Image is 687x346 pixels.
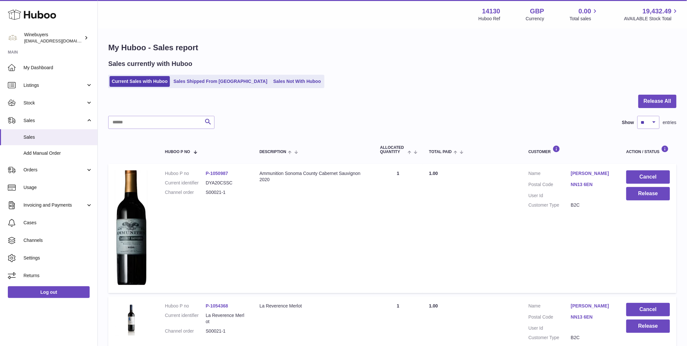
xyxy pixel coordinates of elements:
dd: S00021-1 [206,189,246,196]
span: Huboo P no [165,150,190,154]
h2: Sales currently with Huboo [108,59,192,68]
span: Orders [23,167,86,173]
dt: User Id [529,325,571,331]
td: 1 [374,164,423,293]
div: Currency [526,16,545,22]
span: Sales [23,118,86,124]
span: 0.00 [579,7,591,16]
strong: GBP [530,7,544,16]
dd: S00021-1 [206,328,246,334]
a: Log out [8,286,90,298]
label: Show [622,119,634,126]
dt: Huboo P no [165,303,206,309]
span: 1.00 [429,171,438,176]
span: Total sales [570,16,599,22]
button: Release [626,187,670,200]
a: NN13 6EN [571,314,613,320]
button: Cancel [626,170,670,184]
dt: Current identifier [165,180,206,186]
a: Sales Not With Huboo [271,76,323,87]
a: [PERSON_NAME] [571,303,613,309]
span: Stock [23,100,86,106]
div: Huboo Ref [479,16,500,22]
dt: Name [529,170,571,178]
dd: B2C [571,202,613,208]
div: Customer [529,145,613,154]
dt: Channel order [165,189,206,196]
a: 19,432.49 AVAILABLE Stock Total [624,7,679,22]
span: Total paid [429,150,452,154]
span: Add Manual Order [23,150,93,156]
a: Sales Shipped From [GEOGRAPHIC_DATA] [171,76,270,87]
h1: My Huboo - Sales report [108,42,677,53]
img: 1752081813.png [115,170,147,285]
span: entries [663,119,677,126]
a: P-1050987 [206,171,228,176]
dt: Postal Code [529,314,571,322]
span: Channels [23,237,93,244]
a: NN13 6EN [571,181,613,188]
dd: La Reverence Merlot [206,312,246,325]
div: Winebuyers [24,32,83,44]
span: Listings [23,82,86,88]
a: Current Sales with Huboo [110,76,170,87]
span: Description [260,150,286,154]
dt: Customer Type [529,202,571,208]
span: My Dashboard [23,65,93,71]
img: internalAdmin-14130@internal.huboo.com [8,33,18,43]
img: 1755000865.jpg [115,303,147,336]
button: Release All [638,95,677,108]
span: Cases [23,220,93,226]
span: Usage [23,184,93,191]
dd: DYA20CSSC [206,180,246,186]
a: [PERSON_NAME] [571,170,613,177]
span: [EMAIL_ADDRESS][DOMAIN_NAME] [24,38,96,43]
a: 0.00 Total sales [570,7,599,22]
dt: User Id [529,193,571,199]
button: Release [626,320,670,333]
span: Invoicing and Payments [23,202,86,208]
strong: 14130 [482,7,500,16]
span: Sales [23,134,93,140]
div: Action / Status [626,145,670,154]
dt: Name [529,303,571,311]
dt: Current identifier [165,312,206,325]
div: La Reverence Merlot [260,303,367,309]
span: 19,432.49 [643,7,672,16]
dd: B2C [571,335,613,341]
span: Returns [23,273,93,279]
a: P-1054368 [206,303,228,308]
dt: Huboo P no [165,170,206,177]
span: 1.00 [429,303,438,308]
span: AVAILABLE Stock Total [624,16,679,22]
span: Settings [23,255,93,261]
div: Ammunition Sonoma County Cabernet Sauvignon 2020 [260,170,367,183]
dt: Postal Code [529,181,571,189]
dt: Customer Type [529,335,571,341]
span: ALLOCATED Quantity [380,146,406,154]
dt: Channel order [165,328,206,334]
button: Cancel [626,303,670,316]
